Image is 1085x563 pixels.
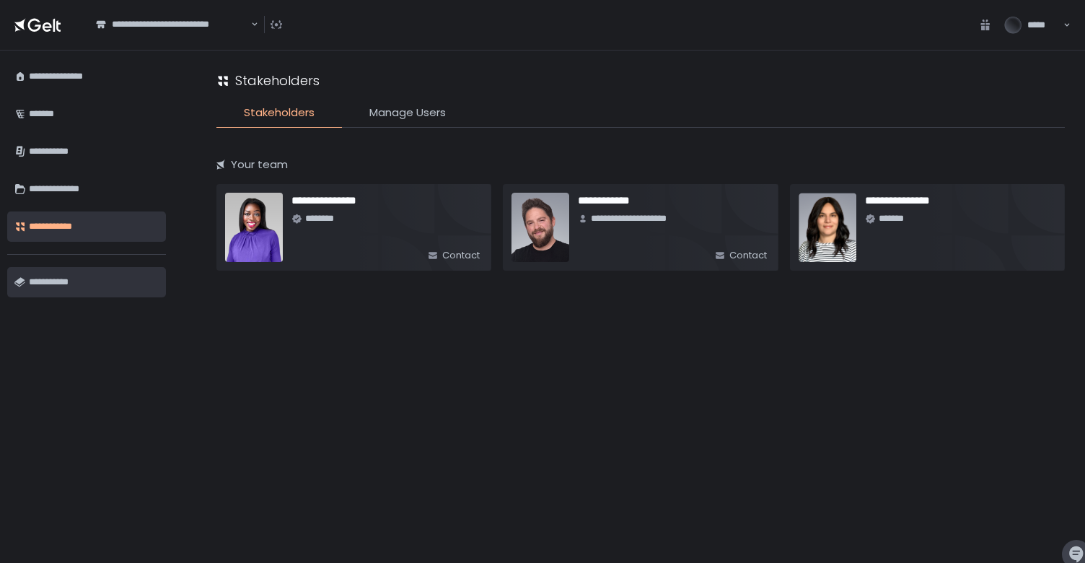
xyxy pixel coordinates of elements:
[235,71,320,90] h1: Stakeholders
[369,105,446,121] span: Manage Users
[249,17,250,32] input: Search for option
[87,9,258,40] div: Search for option
[244,105,315,121] span: Stakeholders
[231,157,288,173] span: Your team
